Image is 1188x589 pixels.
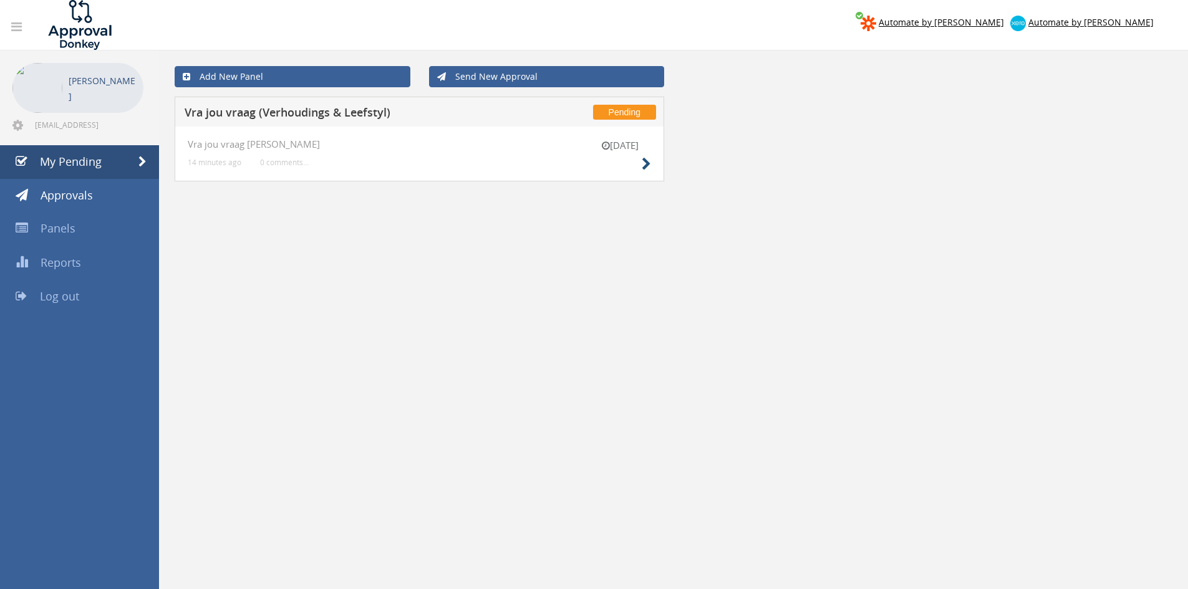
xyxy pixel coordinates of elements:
[861,16,876,31] img: zapier-logomark.png
[40,289,79,304] span: Log out
[429,66,665,87] a: Send New Approval
[41,188,93,203] span: Approvals
[40,154,102,169] span: My Pending
[1028,16,1154,28] span: Automate by [PERSON_NAME]
[41,255,81,270] span: Reports
[175,66,410,87] a: Add New Panel
[188,139,651,150] h4: Vra jou vraag [PERSON_NAME]
[589,139,651,152] small: [DATE]
[69,73,137,104] p: [PERSON_NAME]
[188,158,241,167] small: 14 minutes ago
[593,105,656,120] span: Pending
[35,120,141,130] span: [EMAIL_ADDRESS][DOMAIN_NAME]
[879,16,1004,28] span: Automate by [PERSON_NAME]
[185,107,513,122] h5: Vra jou vraag (Verhoudings & Leefstyl)
[41,221,75,236] span: Panels
[260,158,309,167] small: 0 comments...
[1010,16,1026,31] img: xero-logo.png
